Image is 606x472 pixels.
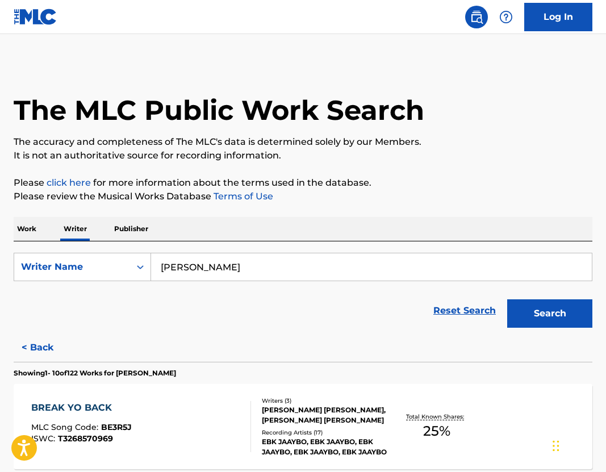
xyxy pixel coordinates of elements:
[553,429,559,463] div: Drag
[406,412,467,421] p: Total Known Shares:
[31,422,101,432] span: MLC Song Code :
[499,10,513,24] img: help
[524,3,592,31] a: Log In
[262,405,388,425] div: [PERSON_NAME] [PERSON_NAME], [PERSON_NAME] [PERSON_NAME]
[60,217,90,241] p: Writer
[507,299,592,328] button: Search
[14,135,592,149] p: The accuracy and completeness of The MLC's data is determined solely by our Members.
[262,428,388,437] div: Recording Artists ( 17 )
[14,190,592,203] p: Please review the Musical Works Database
[101,422,132,432] span: BE3R5J
[31,433,58,444] span: ISWC :
[495,6,517,28] div: Help
[14,253,592,333] form: Search Form
[58,433,113,444] span: T3268570969
[14,333,82,362] button: < Back
[14,149,592,162] p: It is not an authoritative source for recording information.
[14,384,592,469] a: BREAK YO BACKMLC Song Code:BE3R5JISWC:T3268570969Writers (3)[PERSON_NAME] [PERSON_NAME], [PERSON_...
[423,421,450,441] span: 25 %
[549,417,606,472] iframe: Chat Widget
[470,10,483,24] img: search
[14,176,592,190] p: Please for more information about the terms used in the database.
[21,260,123,274] div: Writer Name
[31,401,132,415] div: BREAK YO BACK
[428,298,501,323] a: Reset Search
[262,396,388,405] div: Writers ( 3 )
[211,191,273,202] a: Terms of Use
[14,93,424,127] h1: The MLC Public Work Search
[14,9,57,25] img: MLC Logo
[111,217,152,241] p: Publisher
[262,437,388,457] div: EBK JAAYBO, EBK JAAYBO, EBK JAAYBO, EBK JAAYBO, EBK JAAYBO
[14,368,176,378] p: Showing 1 - 10 of 122 Works for [PERSON_NAME]
[465,6,488,28] a: Public Search
[47,177,91,188] a: click here
[14,217,40,241] p: Work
